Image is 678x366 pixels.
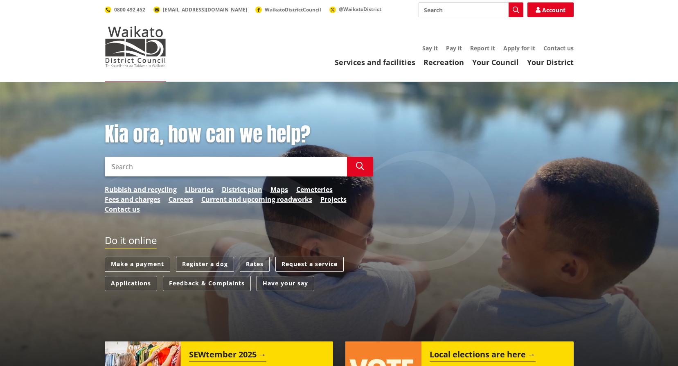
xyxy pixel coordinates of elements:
[105,204,140,214] a: Contact us
[105,26,166,67] img: Waikato District Council - Te Kaunihera aa Takiwaa o Waikato
[335,57,415,67] a: Services and facilities
[543,44,574,52] a: Contact us
[329,6,381,13] a: @WaikatoDistrict
[114,6,145,13] span: 0800 492 452
[320,194,347,204] a: Projects
[163,6,247,13] span: [EMAIL_ADDRESS][DOMAIN_NAME]
[270,185,288,194] a: Maps
[423,57,464,67] a: Recreation
[105,123,373,147] h1: Kia ora, how can we help?
[422,44,438,52] a: Say it
[105,6,145,13] a: 0800 492 452
[105,185,177,194] a: Rubbish and recycling
[527,2,574,17] a: Account
[296,185,333,194] a: Cemeteries
[189,350,266,362] h2: SEWtember 2025
[169,194,193,204] a: Careers
[105,276,157,291] a: Applications
[446,44,462,52] a: Pay it
[105,194,160,204] a: Fees and charges
[201,194,312,204] a: Current and upcoming roadworks
[503,44,535,52] a: Apply for it
[163,276,251,291] a: Feedback & Complaints
[255,6,321,13] a: WaikatoDistrictCouncil
[153,6,247,13] a: [EMAIL_ADDRESS][DOMAIN_NAME]
[472,57,519,67] a: Your Council
[257,276,314,291] a: Have your say
[527,57,574,67] a: Your District
[419,2,523,17] input: Search input
[105,235,157,249] h2: Do it online
[265,6,321,13] span: WaikatoDistrictCouncil
[176,257,234,272] a: Register a dog
[222,185,262,194] a: District plan
[275,257,344,272] a: Request a service
[339,6,381,13] span: @WaikatoDistrict
[185,185,214,194] a: Libraries
[240,257,270,272] a: Rates
[105,157,347,176] input: Search input
[105,257,170,272] a: Make a payment
[470,44,495,52] a: Report it
[430,350,536,362] h2: Local elections are here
